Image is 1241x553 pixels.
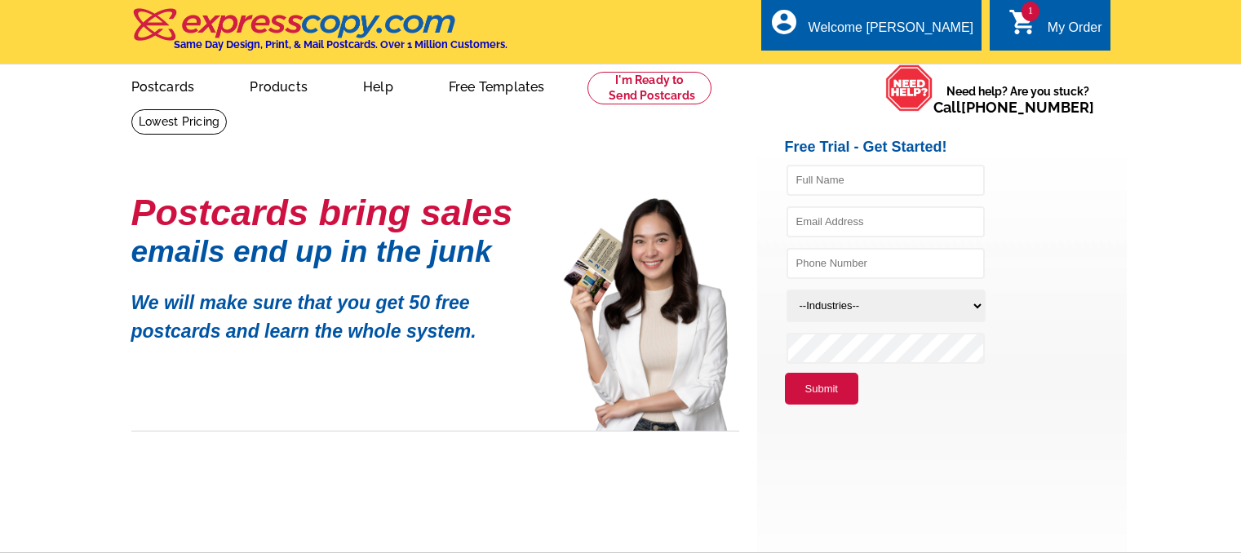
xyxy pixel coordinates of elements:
[131,198,539,227] h1: Postcards bring sales
[933,83,1102,116] span: Need help? Are you stuck?
[131,243,539,260] h1: emails end up in the junk
[423,66,571,104] a: Free Templates
[787,165,985,196] input: Full Name
[131,276,539,345] p: We will make sure that you get 50 free postcards and learn the whole system.
[961,99,1094,116] a: [PHONE_NUMBER]
[1022,2,1039,21] span: 1
[769,7,799,37] i: account_circle
[131,20,507,51] a: Same Day Design, Print, & Mail Postcards. Over 1 Million Customers.
[1008,18,1102,38] a: 1 shopping_cart My Order
[337,66,419,104] a: Help
[1008,7,1038,37] i: shopping_cart
[809,20,973,43] div: Welcome [PERSON_NAME]
[787,206,985,237] input: Email Address
[105,66,221,104] a: Postcards
[174,38,507,51] h4: Same Day Design, Print, & Mail Postcards. Over 1 Million Customers.
[785,373,858,405] button: Submit
[785,139,1127,157] h2: Free Trial - Get Started!
[224,66,334,104] a: Products
[1048,20,1102,43] div: My Order
[787,248,985,279] input: Phone Number
[933,99,1094,116] span: Call
[885,64,933,112] img: help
